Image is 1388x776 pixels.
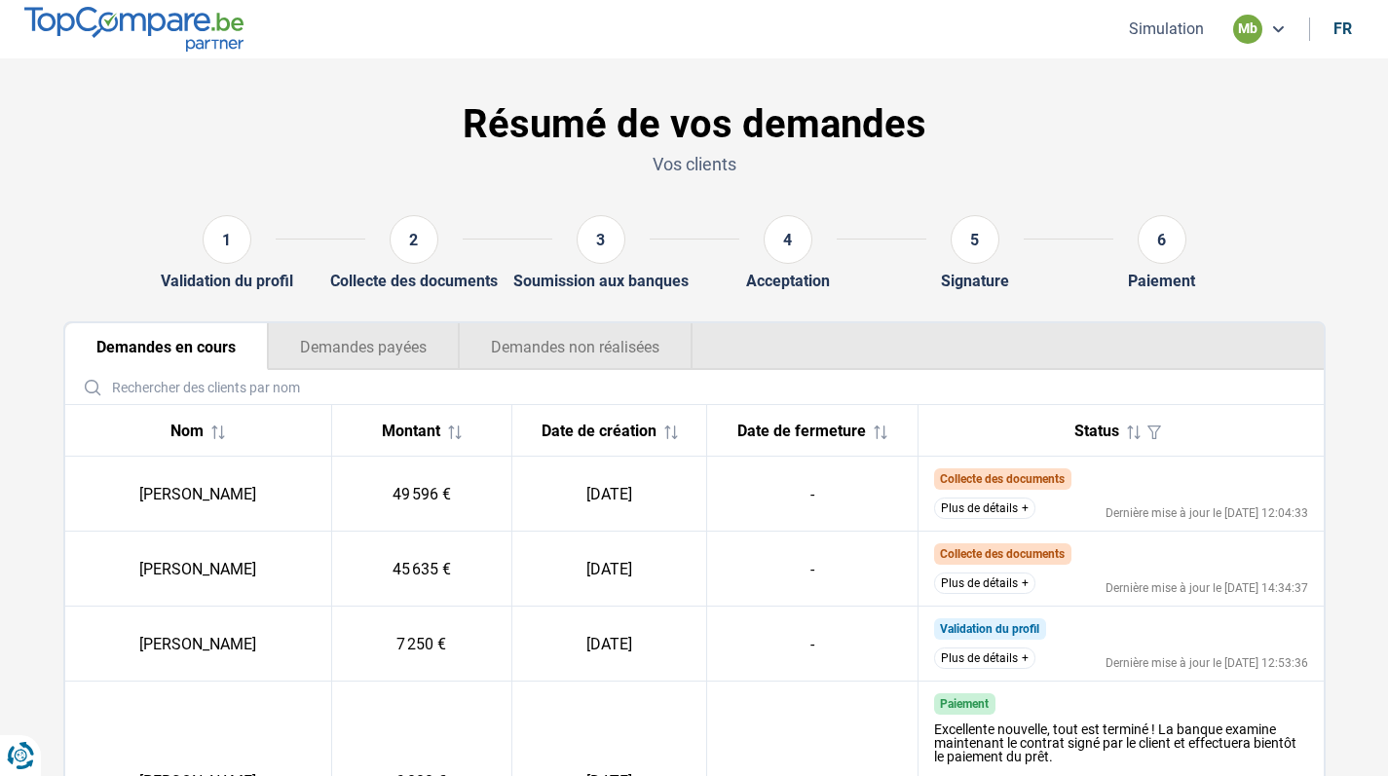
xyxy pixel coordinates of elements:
[1074,422,1119,440] span: Status
[512,532,707,607] td: [DATE]
[1106,507,1308,519] div: Dernière mise à jour le [DATE] 12:04:33
[331,457,511,532] td: 49 596 €
[1333,19,1352,38] div: fr
[170,422,204,440] span: Nom
[513,272,689,290] div: Soumission aux banques
[940,547,1065,561] span: Collecte des documents
[746,272,830,290] div: Acceptation
[1128,272,1195,290] div: Paiement
[934,722,1308,763] div: Excellente nouvelle, tout est terminé ! La banque examine maintenant le contrat signé par le clie...
[65,532,332,607] td: [PERSON_NAME]
[1233,15,1262,44] div: mb
[65,457,332,532] td: [PERSON_NAME]
[934,647,1035,669] button: Plus de détails
[73,370,1316,404] input: Rechercher des clients par nom
[1106,582,1308,594] div: Dernière mise à jour le [DATE] 14:34:37
[512,607,707,682] td: [DATE]
[707,607,919,682] td: -
[382,422,440,440] span: Montant
[1138,215,1186,264] div: 6
[940,472,1065,486] span: Collecte des documents
[1106,657,1308,669] div: Dernière mise à jour le [DATE] 12:53:36
[268,323,459,370] button: Demandes payées
[459,323,693,370] button: Demandes non réalisées
[934,498,1035,519] button: Plus de détails
[941,272,1009,290] div: Signature
[331,532,511,607] td: 45 635 €
[764,215,812,264] div: 4
[203,215,251,264] div: 1
[331,607,511,682] td: 7 250 €
[737,422,866,440] span: Date de fermeture
[24,7,244,51] img: TopCompare.be
[65,607,332,682] td: [PERSON_NAME]
[951,215,999,264] div: 5
[512,457,707,532] td: [DATE]
[707,457,919,532] td: -
[934,573,1035,594] button: Plus de détails
[330,272,498,290] div: Collecte des documents
[577,215,625,264] div: 3
[63,101,1326,148] h1: Résumé de vos demandes
[940,622,1039,636] span: Validation du profil
[161,272,293,290] div: Validation du profil
[707,532,919,607] td: -
[940,697,989,711] span: Paiement
[1123,18,1210,39] button: Simulation
[390,215,438,264] div: 2
[65,323,268,370] button: Demandes en cours
[542,422,656,440] span: Date de création
[63,152,1326,176] p: Vos clients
